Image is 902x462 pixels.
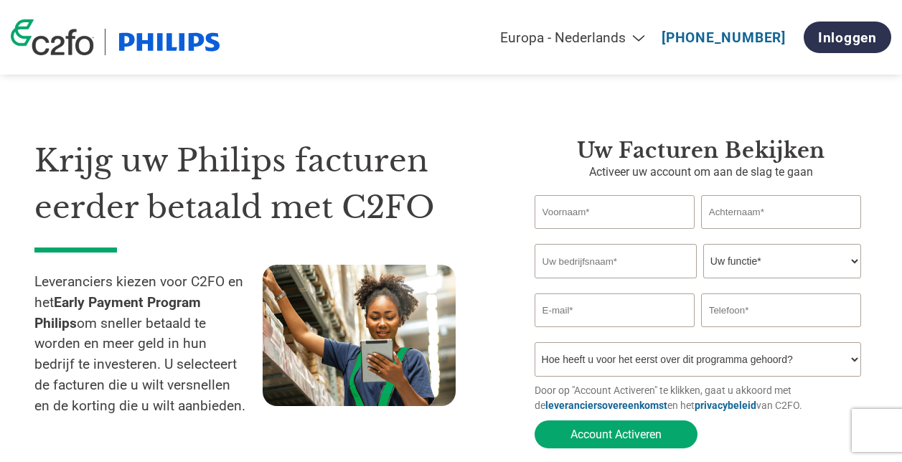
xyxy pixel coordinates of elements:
p: Leveranciers kiezen voor C2FO en het om sneller betaald te worden en meer geld in hun bedrijf te ... [34,272,263,417]
input: Telefoon* [701,293,861,327]
img: Philips [116,29,222,55]
button: Account Activeren [535,420,697,448]
h3: Uw facturen bekijken [535,138,868,164]
p: Activeer uw account om aan de slag te gaan [535,164,868,181]
input: Achternaam* [701,195,861,229]
h1: Krijg uw Philips facturen eerder betaald met C2FO [34,138,492,230]
input: Invalid Email format [535,293,695,327]
a: leveranciersovereenkomst [545,400,667,411]
div: Inavlid Phone Number [701,329,861,336]
a: Inloggen [804,22,891,53]
strong: Early Payment Program Philips [34,294,201,331]
div: Invalid first name or first name is too long [535,230,695,238]
a: privacybeleid [695,400,756,411]
img: supply chain worker [263,265,456,406]
div: Invalid company name or company name is too long [535,280,861,288]
div: Inavlid Email Address [535,329,695,336]
div: Invalid last name or last name is too long [701,230,861,238]
img: c2fo logo [11,19,94,55]
input: Voornaam* [535,195,695,229]
p: Door op "Account Activeren" te klikken, gaat u akkoord met de en het van C2FO. [535,383,868,413]
a: [PHONE_NUMBER] [662,29,786,46]
select: Title/Role [703,244,861,278]
input: Uw bedrijfsnaam* [535,244,697,278]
